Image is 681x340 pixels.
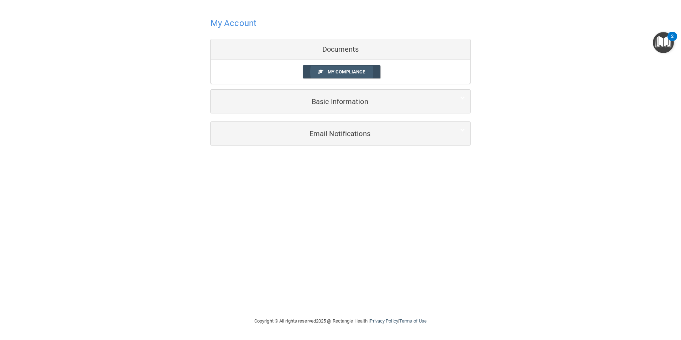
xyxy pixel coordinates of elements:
[653,32,674,53] button: Open Resource Center, 2 new notifications
[671,36,674,46] div: 2
[216,125,465,141] a: Email Notifications
[328,69,365,74] span: My Compliance
[210,19,256,28] h4: My Account
[216,93,465,109] a: Basic Information
[210,310,471,333] div: Copyright © All rights reserved 2025 @ Rectangle Health | |
[216,130,443,138] h5: Email Notifications
[399,318,427,324] a: Terms of Use
[211,39,470,60] div: Documents
[216,98,443,105] h5: Basic Information
[370,318,398,324] a: Privacy Policy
